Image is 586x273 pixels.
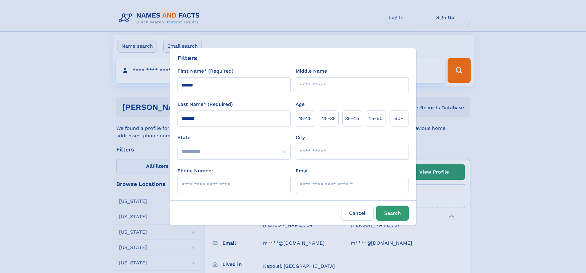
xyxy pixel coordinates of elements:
label: Last Name* (Required) [177,101,233,108]
label: City [296,134,305,141]
label: Email [296,167,309,175]
span: 35‑45 [345,115,359,122]
span: 25‑35 [322,115,336,122]
span: 45‑60 [368,115,383,122]
label: State [177,134,291,141]
div: Filters [177,53,197,62]
span: 18‑25 [299,115,312,122]
label: Middle Name [296,67,327,75]
label: Cancel [341,206,374,221]
label: Age [296,101,305,108]
button: Search [376,206,409,221]
span: 60+ [394,115,404,122]
label: First Name* (Required) [177,67,233,75]
label: Phone Number [177,167,213,175]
